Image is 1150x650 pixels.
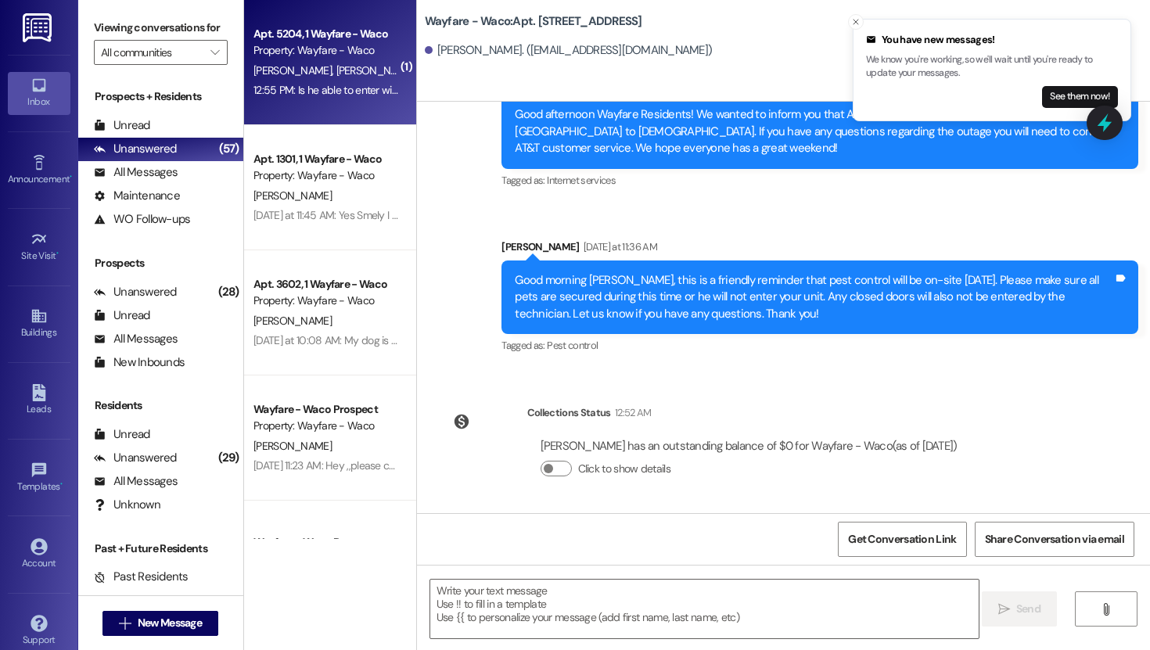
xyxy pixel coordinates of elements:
div: [DATE] at 10:08 AM: My dog is secure in my bedroom. I just want to know now when he will stop by ... [253,333,832,347]
span: • [60,479,63,490]
div: Future Residents [94,592,199,609]
span: [PERSON_NAME] [253,63,336,77]
div: Unanswered [94,450,177,466]
div: Collections Status [527,404,611,421]
div: Property: Wayfare - Waco [253,167,398,184]
div: Maintenance [94,188,180,204]
span: [PERSON_NAME] [253,314,332,328]
button: New Message [102,611,218,636]
button: See them now! [1042,86,1118,108]
i:  [210,46,219,59]
div: Unread [94,426,150,443]
div: (57) [215,137,243,161]
div: Wayfare - Waco Prospect [253,534,398,551]
div: 12:55 PM: Is he able to enter without us here? We will be out of town next week [253,83,609,97]
span: Internet services [547,174,616,187]
span: [PERSON_NAME] [336,63,414,77]
div: Residents [78,397,243,414]
div: [PERSON_NAME] has an outstanding balance of $0 for Wayfare - Waco (as of [DATE]) [541,438,958,454]
div: Tagged as: [501,334,1138,357]
div: (29) [214,446,243,470]
a: Site Visit • [8,226,70,268]
a: Templates • [8,457,70,499]
div: Past Residents [94,569,189,585]
button: Get Conversation Link [838,522,966,557]
div: 12:52 AM [611,404,652,421]
a: Inbox [8,72,70,114]
div: Good morning [PERSON_NAME], this is a friendly reminder that pest control will be on-site [DATE].... [515,272,1113,322]
i:  [1100,603,1112,616]
div: WO Follow-ups [94,211,190,228]
span: Share Conversation via email [985,531,1124,548]
div: All Messages [94,473,178,490]
span: Pest control [547,339,598,352]
div: Property: Wayfare - Waco [253,293,398,309]
button: Send [982,591,1058,627]
div: Wayfare - Waco Prospect [253,401,398,418]
div: Property: Wayfare - Waco [253,418,398,434]
div: [PERSON_NAME]. ([EMAIL_ADDRESS][DOMAIN_NAME]) [425,42,713,59]
label: Viewing conversations for [94,16,228,40]
div: Good afternoon Wayfare Residents! We wanted to inform you that AT&T Fiber is having a major outag... [515,106,1113,156]
img: ResiDesk Logo [23,13,55,42]
div: Unanswered [94,284,177,300]
div: Apt. 5204, 1 Wayfare - Waco [253,26,398,42]
div: Unknown [94,497,160,513]
a: Account [8,533,70,576]
span: [PERSON_NAME] [253,189,332,203]
div: Property: Wayfare - Waco [253,42,398,59]
div: You have new messages! [866,32,1118,48]
div: Apt. 3602, 1 Wayfare - Waco [253,276,398,293]
span: New Message [138,615,202,631]
a: Leads [8,379,70,422]
span: • [70,171,72,182]
div: New Inbounds [94,354,185,371]
div: Prospects + Residents [78,88,243,105]
div: Past + Future Residents [78,540,243,557]
div: Apt. 1301, 1 Wayfare - Waco [253,151,398,167]
b: Wayfare - Waco: Apt. [STREET_ADDRESS] [425,13,642,30]
div: All Messages [94,164,178,181]
i:  [119,617,131,630]
span: • [56,248,59,259]
div: [DATE] 11:23 AM: Hey ,,please can you contact me, thank you [253,458,523,472]
p: We know you're working, so we'll wait until you're ready to update your messages. [866,53,1118,81]
a: Buildings [8,303,70,345]
div: Tagged as: [501,169,1138,192]
span: [PERSON_NAME] [253,439,332,453]
button: Share Conversation via email [975,522,1134,557]
div: [DATE] at 11:36 AM [580,239,657,255]
button: Close toast [848,14,864,30]
div: Unanswered [94,141,177,157]
div: (28) [214,280,243,304]
div: Unread [94,307,150,324]
span: Get Conversation Link [848,531,956,548]
input: All communities [101,40,203,65]
span: Send [1016,601,1040,617]
div: [DATE] at 11:45 AM: Yes Smely I thanks you for the reminder I will be here or i will call to let ... [253,208,821,222]
div: Prospects [78,255,243,271]
i:  [998,603,1010,616]
label: Click to show details [578,461,670,477]
div: [PERSON_NAME] [501,239,1138,260]
div: Unread [94,117,150,134]
div: All Messages [94,331,178,347]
